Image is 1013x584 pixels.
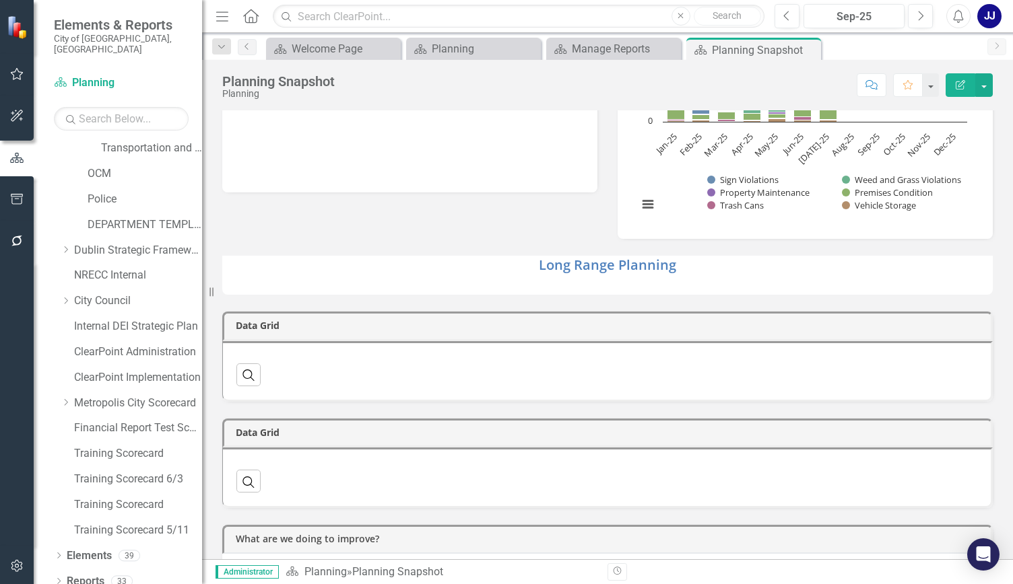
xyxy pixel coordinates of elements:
button: Sep-25 [804,4,905,28]
a: NRECC Internal [74,268,202,283]
small: City of [GEOGRAPHIC_DATA], [GEOGRAPHIC_DATA] [54,33,189,55]
a: Transportation and Mobility [101,141,202,156]
path: Jun-25, 22. Premises Condition. [794,109,812,117]
div: Code Enforcement Violations by Type. Highcharts interactive chart. [631,24,979,225]
a: Elements [67,548,112,564]
div: Planning Snapshot [352,565,443,578]
text: Nov-25 [905,131,933,159]
div: Open Intercom Messenger [967,538,1000,571]
span: Long Range Planning [539,256,676,274]
a: Planning [410,40,537,57]
text: May-25 [752,131,781,159]
div: 39 [119,550,140,561]
text: Feb-25 [677,131,705,158]
button: JJ [977,4,1002,28]
button: Show Property Maintenance [707,186,810,198]
path: Apr-25, 3. Vehicle Storage. [744,121,761,122]
text: Mar-25 [701,131,729,159]
path: Feb-25, 48. Sign Violations. [692,97,710,114]
path: May-25, 10. Premises Condition. [769,114,786,118]
a: Planning [304,565,347,578]
a: Training Scorecard 6/3 [74,472,202,487]
a: Police [88,192,202,207]
div: Planning [222,89,335,99]
div: Sep-25 [808,9,900,25]
path: Feb-25, 13. Premises Condition. [692,115,710,120]
text: Aug-25 [828,131,857,159]
a: Financial Report Test Scorecard [74,421,202,436]
a: Dublin Strategic Framework [74,243,202,258]
svg: Interactive chart [631,24,974,225]
button: View chart menu, Code Enforcement Violations by Type [639,195,657,214]
path: Mar-25, 20. Premises Condition. [718,112,736,120]
button: Show Vehicle Storage [842,199,917,211]
a: ClearPoint Implementation [74,370,202,386]
path: Mar-25, 97. Sign Violations. [718,77,736,111]
path: Apr-25, 14. Weed and Grass Violations. [744,108,761,114]
span: Search [713,10,742,21]
a: Metropolis City Scorecard [74,396,202,411]
img: ClearPoint Strategy [7,15,30,38]
button: Search [694,7,761,26]
div: Planning [432,40,537,57]
h3: What are we doing to improve? [236,534,984,544]
span: Elements & Reports [54,17,189,33]
div: Manage Reports [572,40,678,57]
text: 0 [648,114,653,126]
div: Planning Snapshot [222,74,335,89]
a: Welcome Page [269,40,397,57]
a: ClearPoint Administration [74,344,202,360]
input: Search Below... [54,107,189,131]
path: Jan-25, 28. Premises Condition. [667,110,685,120]
a: Planning [54,75,189,91]
button: Show Sign Violations [707,174,779,186]
path: Mar-25, 1. Weed and Grass Violations. [718,111,736,112]
text: Jun-25 [779,131,806,157]
text: Dec-25 [931,131,958,158]
path: Feb-25, 3. Trash Cans. [692,120,710,120]
path: May-25, 8. Vehicle Storage. [769,119,786,122]
a: Training Scorecard [74,446,202,462]
a: Manage Reports [550,40,678,57]
a: DEPARTMENT TEMPLATE [88,217,202,233]
a: City Council [74,293,202,309]
text: Sep-25 [855,131,882,158]
h3: Data Grid [236,427,984,437]
path: Jul-25, 4. Vehicle Storage. [820,120,837,122]
text: [DATE]-25 [795,131,831,166]
path: Jun-25, 5. Vehicle Storage. [794,120,812,122]
button: Show Weed and Grass Violations [842,174,962,186]
path: Jul-25, 3. Trash Cans. [820,120,837,120]
path: Feb-25, 4. Vehicle Storage. [692,120,710,122]
div: » [286,564,597,580]
div: Welcome Page [292,40,397,57]
path: Mar-25, 6. Trash Cans. [718,120,736,122]
button: Show Premises Condition [842,186,933,198]
text: Oct-25 [880,131,907,157]
h3: Data Grid [236,320,984,330]
a: Training Scorecard 5/11 [74,523,202,538]
path: Feb-25, 2. Property Maintenance. [692,114,710,115]
a: Internal DEI Strategic Plan [74,319,202,334]
input: Search ClearPoint... [273,5,764,28]
path: May-25, 81. Weed and Grass Violations. [769,83,786,112]
path: Jun-25, 9. Trash Cans. [794,117,812,120]
path: Jul-25, 28. Premises Condition. [820,110,837,120]
a: Training Scorecard [74,497,202,513]
text: Apr-25 [728,131,755,157]
text: Jan-25 [653,131,680,157]
a: OCM [88,166,202,182]
path: Jan-25, 4. Trash Cans. [667,120,685,121]
path: Jan-25, 2. Vehicle Storage. [667,121,685,122]
path: Apr-25, 18. Premises Condition. [744,114,761,120]
span: Administrator [216,565,279,579]
div: Planning Snapshot [712,42,818,59]
path: May-25, 7. Property Maintenance. [769,112,786,114]
button: Show Trash Cans [707,199,764,211]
